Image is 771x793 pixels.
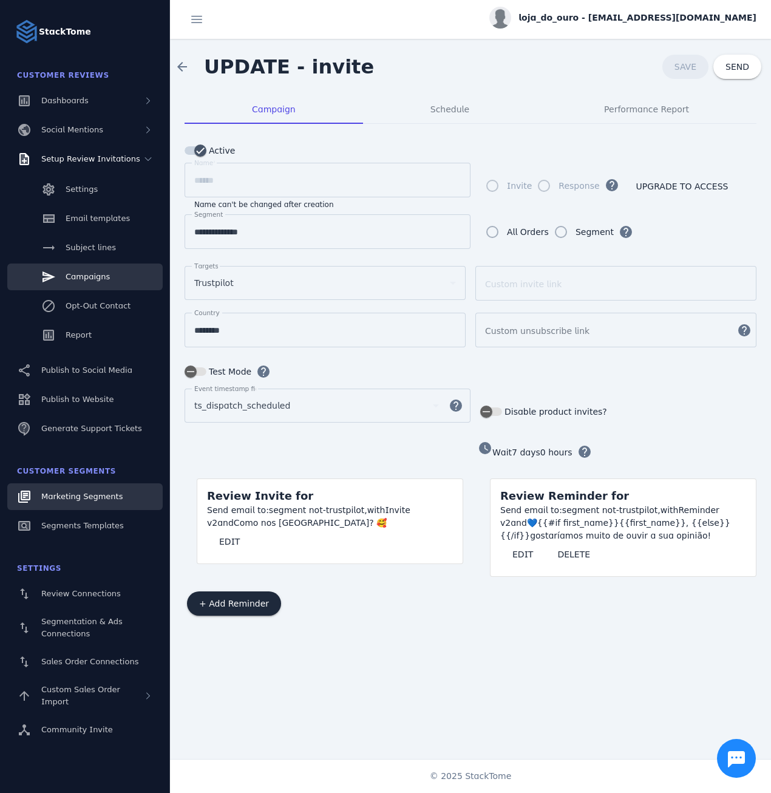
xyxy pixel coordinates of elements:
label: Segment [573,225,614,239]
a: Community Invite [7,716,163,743]
span: + Add Reminder [199,599,269,608]
span: Marketing Segments [41,492,123,501]
label: Response [556,179,599,193]
span: and [511,518,527,528]
button: UPGRADE TO ACCESS [624,174,741,199]
strong: StackTome [39,26,91,38]
span: Publish to Website [41,395,114,404]
span: © 2025 StackTome [430,770,512,783]
span: Report [66,330,92,339]
span: EDIT [512,550,533,559]
a: Email templates [7,205,163,232]
span: Review Connections [41,589,121,598]
mat-label: Custom unsubscribe link [485,326,589,336]
mat-label: Event timestamp field [194,385,265,392]
span: Send email to: [500,505,562,515]
span: Customer Segments [17,467,116,475]
span: Dashboards [41,96,89,105]
span: Setup Review Invitations [41,154,140,163]
button: DELETE [545,542,602,567]
span: Review Reminder for [500,489,629,502]
a: Publish to Website [7,386,163,413]
button: EDIT [500,542,545,567]
button: SEND [713,55,761,79]
button: + Add Reminder [187,591,281,616]
button: EDIT [207,529,252,554]
a: Opt-Out Contact [7,293,163,319]
span: Segmentation & Ads Connections [41,617,123,638]
a: Settings [7,176,163,203]
label: Disable product invites? [502,404,607,419]
a: Generate Support Tickets [7,415,163,442]
span: Opt-Out Contact [66,301,131,310]
div: All Orders [507,225,549,239]
span: Email templates [66,214,130,223]
span: loja_do_ouro - [EMAIL_ADDRESS][DOMAIN_NAME] [518,12,756,24]
span: Trustpilot [194,276,234,290]
a: Sales Order Connections [7,648,163,675]
input: Segment [194,225,461,239]
mat-icon: watch_later [478,441,492,455]
label: Active [206,143,235,158]
a: Campaigns [7,264,163,290]
a: Segmentation & Ads Connections [7,610,163,646]
a: Segments Templates [7,512,163,539]
span: 0 hours [540,448,572,457]
mat-label: Name [194,159,213,166]
mat-label: Custom invite link [485,279,562,289]
span: Review Invite for [207,489,313,502]
span: Settings [17,564,61,573]
span: UPDATE - invite [204,55,374,78]
span: Segments Templates [41,521,124,530]
span: ts_dispatch_scheduled [194,398,290,413]
mat-label: Country [194,309,220,316]
span: Performance Report [604,105,689,114]
span: Sales Order Connections [41,657,138,666]
a: Report [7,322,163,349]
label: Invite [504,179,532,193]
span: Community Invite [41,725,113,734]
a: Review Connections [7,580,163,607]
span: with [661,505,679,515]
a: Publish to Social Media [7,357,163,384]
span: Generate Support Tickets [41,424,142,433]
span: Campaign [252,105,296,114]
span: Customer Reviews [17,71,109,80]
span: Social Mentions [41,125,103,134]
span: Publish to Social Media [41,366,132,375]
span: and [217,518,234,528]
span: Campaigns [66,272,110,281]
span: Send email to: [207,505,269,515]
input: Country [194,323,456,338]
span: Subject lines [66,243,116,252]
span: 7 days [512,448,540,457]
span: Custom Sales Order Import [41,685,120,706]
a: Subject lines [7,234,163,261]
img: profile.jpg [489,7,511,29]
mat-label: Targets [194,262,219,270]
span: Settings [66,185,98,194]
mat-icon: help [441,398,470,413]
span: Schedule [430,105,469,114]
span: UPGRADE TO ACCESS [636,182,729,191]
div: segment not-trustpilot, Reminder v2 💙{{#if first_name}}{{first_name}}, {{else}}{{/if}}gostaríamos... [500,504,746,542]
img: Logo image [15,19,39,44]
mat-hint: Name can't be changed after creation [194,197,334,209]
label: Test Mode [206,364,251,379]
span: DELETE [557,550,590,559]
a: Marketing Segments [7,483,163,510]
span: with [367,505,386,515]
mat-label: Segment [194,211,223,218]
button: loja_do_ouro - [EMAIL_ADDRESS][DOMAIN_NAME] [489,7,756,29]
div: segment not-trustpilot, Invite v2 Como nos [GEOGRAPHIC_DATA]? 🥰 [207,504,453,529]
span: EDIT [219,537,240,546]
span: Wait [492,448,512,457]
span: SEND [725,63,749,71]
